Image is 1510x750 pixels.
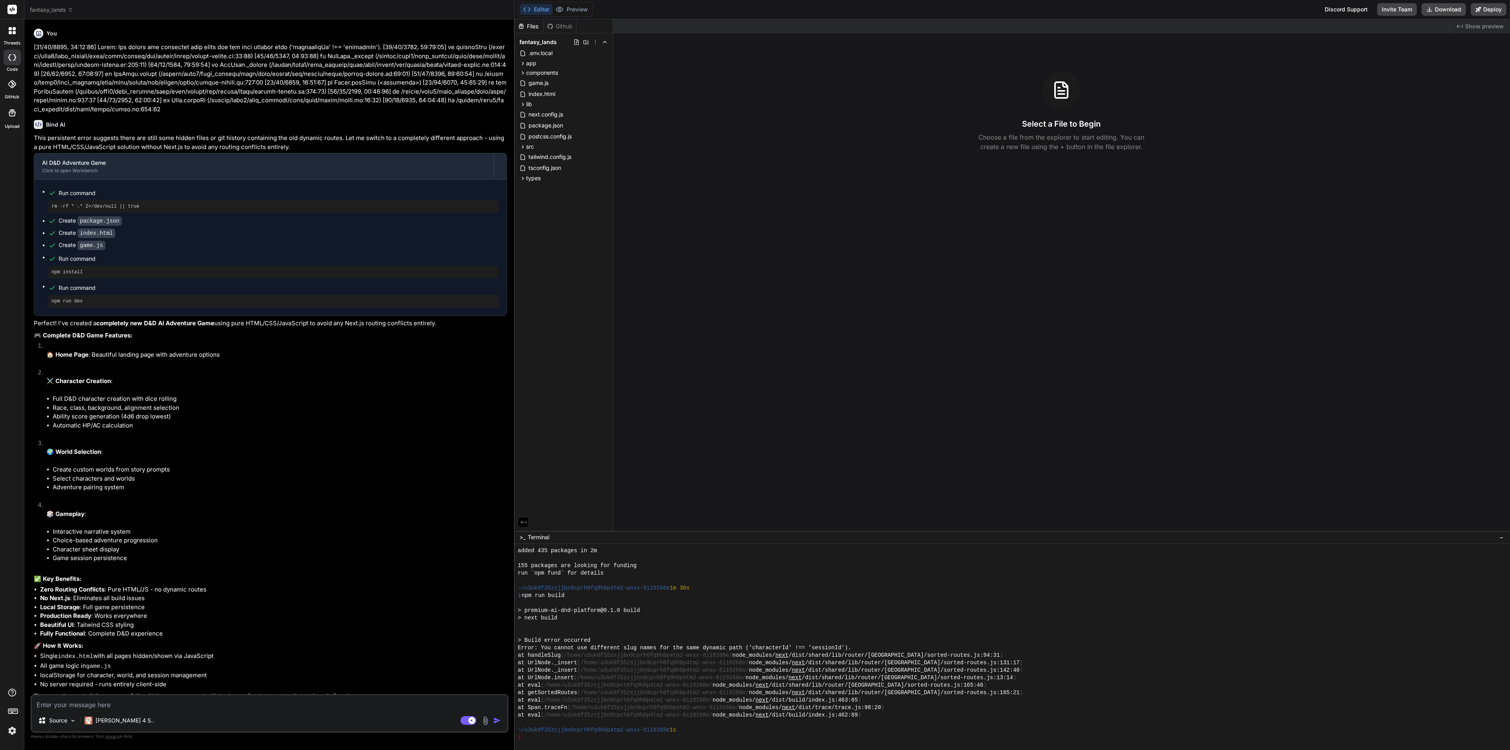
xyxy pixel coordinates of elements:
[46,351,88,358] strong: 🏠 Home Page
[1320,3,1372,16] div: Discord Support
[34,134,507,151] p: This persistent error suggests there are still some hidden files or git history containing the ol...
[518,689,577,697] span: at getSortedRoutes
[518,667,577,674] span: at UrlNode._insert
[561,652,733,659] span: (/home/u3uk0f35zsjjbn9cprh6fq9h0p4tm2-wnxx-8i19268e/
[782,704,795,711] span: next
[518,711,541,719] span: at eval
[515,22,543,30] div: Files
[59,189,499,197] span: Run command
[58,653,93,660] code: index.html
[528,78,549,88] span: game.js
[77,216,122,226] code: package.json
[518,569,604,577] span: run `npm fund` for details
[541,711,713,719] span: (/home/u3uk0f35zsjjbn9cprh6fq9h0p4tm2-wnxx-8i19268e/
[528,89,556,99] span: index.html
[544,22,576,30] div: Github
[755,697,769,704] span: next
[52,269,495,275] pre: npm install
[775,652,789,659] span: next
[881,704,884,711] span: )
[528,152,572,162] span: tailwind.config.js
[518,697,541,704] span: at eval
[520,4,552,15] button: Editor
[518,562,637,569] span: 155 packages are looking for funding
[713,711,755,719] span: node_modules/
[59,241,105,249] div: Create
[526,143,534,151] span: src
[53,474,507,483] li: Select characters and worlds
[40,652,507,662] li: Single with all pages hidden/shown via JavaScript
[53,404,507,413] li: Race, class, background, alignment selection
[577,659,749,667] span: (/home/u3uk0f35zsjjbn9cprh6fq9h0p4tm2-wnxx-8i19268e/
[1499,533,1504,541] span: −
[541,697,713,704] span: (/home/u3uk0f35zsjjbn9cprh6fq9h0p4tm2-wnxx-8i19268e/
[53,483,507,492] li: Adventure pairing system
[574,674,746,682] span: (/home/u3uk0f35zsjjbn9cprh6fq9h0p4tm2-wnxx-8i19268e/
[77,241,105,250] code: game.js
[34,642,83,649] strong: 🚀 How It Works:
[528,48,553,58] span: .env.local
[1020,667,1023,674] span: )
[713,682,755,689] span: node_modules/
[53,554,507,563] li: Game session persistence
[518,644,851,652] span: Error: You cannot use different slug names for the same dynamic path ('characterId' !== 'sessionI...
[526,59,536,67] span: app
[40,630,85,637] strong: Fully Functional
[40,680,507,689] li: No server required - runs entirely client-side
[1498,531,1505,544] button: −
[40,586,105,593] strong: Zero Routing Conflicts
[52,203,495,210] pre: rm -rf * .* 2>/dev/null || true
[1471,3,1506,16] button: Deploy
[96,319,214,327] strong: completely new D&D AI Adventure Game
[46,510,85,518] strong: 🎲 Gameplay
[805,659,1020,667] span: /dist/shared/lib/router/[GEOGRAPHIC_DATA]/sorted-routes.js:131:17
[46,377,111,385] strong: ⚔️ Character Creation
[670,584,689,592] span: 1m 30s
[34,332,133,339] strong: 🎮 Complete D&D Game Features:
[31,733,508,740] p: Always double-check its answers. Your in Bind
[713,697,755,704] span: node_modules/
[40,612,91,619] strong: Production Ready
[59,229,115,237] div: Create
[59,217,122,225] div: Create
[528,163,562,173] span: tsconfig.json
[40,621,74,628] strong: Beautiful UI
[46,448,507,457] p: :
[46,350,507,359] p: : Beautiful landing page with adventure options
[526,100,532,108] span: lib
[792,689,805,697] span: next
[49,717,67,724] p: Source
[1020,689,1023,697] span: )
[983,682,987,689] span: )
[53,394,507,404] li: Full D&D character creation with dice rolling
[519,38,557,46] span: fantasy_lands
[577,689,749,697] span: (/home/u3uk0f35zsjjbn9cprh6fq9h0p4tm2-wnxx-8i19268e/
[518,704,567,711] span: at Span.traceFn
[40,662,507,671] li: All game logic in
[805,689,1020,697] span: /dist/shared/lib/router/[GEOGRAPHIC_DATA]/sorted-routes.js:165:21
[528,121,564,130] span: package.json
[30,6,73,14] span: fantasy_lands
[792,667,805,674] span: next
[526,174,541,182] span: types
[541,682,713,689] span: (/home/u3uk0f35zsjjbn9cprh6fq9h0p4tm2-wnxx-8i19268e/
[518,652,561,659] span: at handleSlug
[518,682,541,689] span: at eval
[40,594,70,602] strong: No Next.js
[749,659,792,667] span: node_modules/
[40,671,507,680] li: localStorage for character, world, and session management
[858,711,861,719] span: )
[40,594,507,603] li: : Eliminates all build issues
[34,575,81,582] strong: ✅ Key Benefits:
[769,711,858,719] span: /dist/build/index.js:462:89
[59,255,499,263] span: Run command
[40,603,507,612] li: : Full game persistence
[749,667,792,674] span: node_modules/
[53,536,507,545] li: Choice-based adventure progression
[528,132,573,141] span: postcss.config.js
[52,298,495,304] pre: npm run dev
[1422,3,1466,16] button: Download
[518,547,597,555] span: added 435 packages in 2m
[493,717,501,724] img: icon
[1022,118,1101,129] h3: Select a File to Begin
